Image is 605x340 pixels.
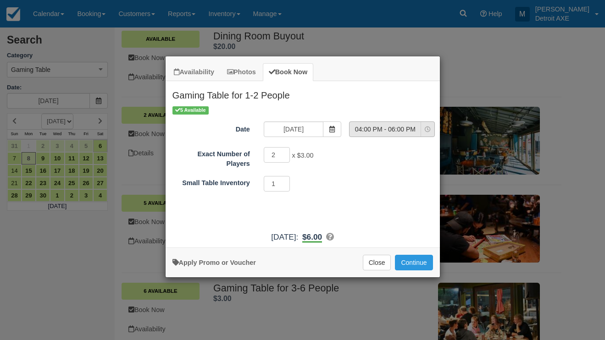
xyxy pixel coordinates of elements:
b: $6.00 [302,232,322,242]
label: Small Table Inventory [166,175,257,188]
div: Item Modal [166,81,440,243]
a: Book Now [263,63,313,81]
a: Photos [221,63,262,81]
label: Date [166,121,257,134]
label: Exact Number of Players [166,146,257,168]
span: x $3.00 [292,152,313,159]
div: : [166,231,440,243]
input: Small Table Inventory [264,176,290,192]
span: [DATE] [271,232,296,241]
input: Exact Number of Players [264,147,290,163]
a: Apply Voucher [172,259,256,266]
button: Add to Booking [395,255,433,270]
button: Close [363,255,391,270]
span: 04:00 PM - 06:00 PM [350,125,421,134]
a: Availability [168,63,220,81]
h2: Gaming Table for 1-2 People [166,81,440,105]
span: 5 Available [172,106,209,114]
